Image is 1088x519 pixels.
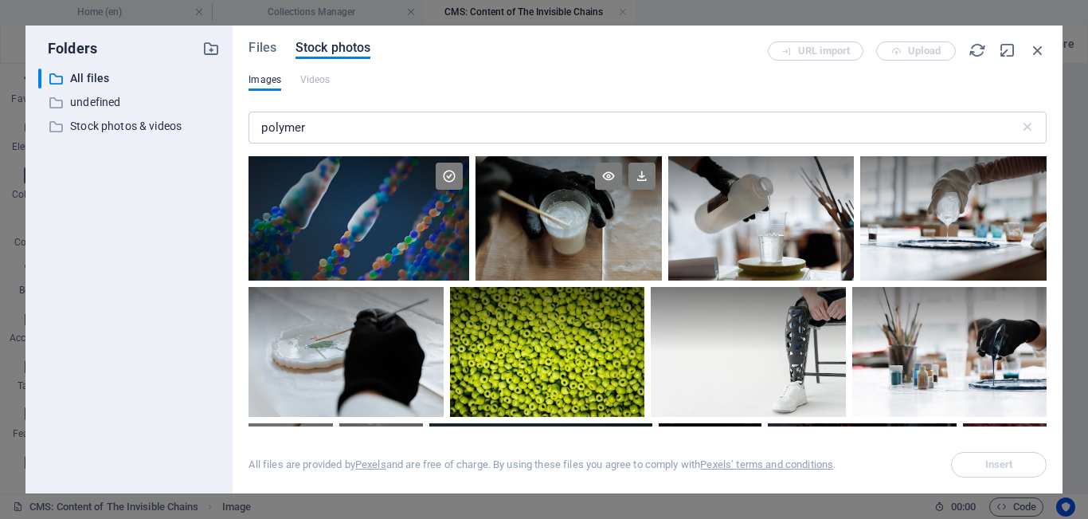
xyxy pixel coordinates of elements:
[249,70,281,89] span: Images
[249,458,836,472] div: All files are provided by and are free of charge. By using these files you agree to comply with .
[295,38,370,57] span: Stock photos
[249,38,276,57] span: Files
[436,163,463,190] i: This file has already been downloaded
[202,40,220,57] i: Create new folder
[38,116,220,136] div: Stock photos & videos
[951,452,1047,478] span: Select a file first
[249,112,1019,144] input: Search
[70,93,191,112] p: undefined
[70,69,191,88] p: All files
[70,117,191,136] p: Stock photos & videos
[300,70,331,89] span: This file type is not supported by this element
[1029,41,1047,59] i: Close
[38,38,97,59] p: Folders
[969,41,986,59] i: Reload
[355,458,386,470] a: Pexels
[700,458,833,470] a: Pexels’ terms and conditions
[999,41,1016,59] i: Minimize
[38,69,41,88] div: ​
[38,92,220,112] div: undefined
